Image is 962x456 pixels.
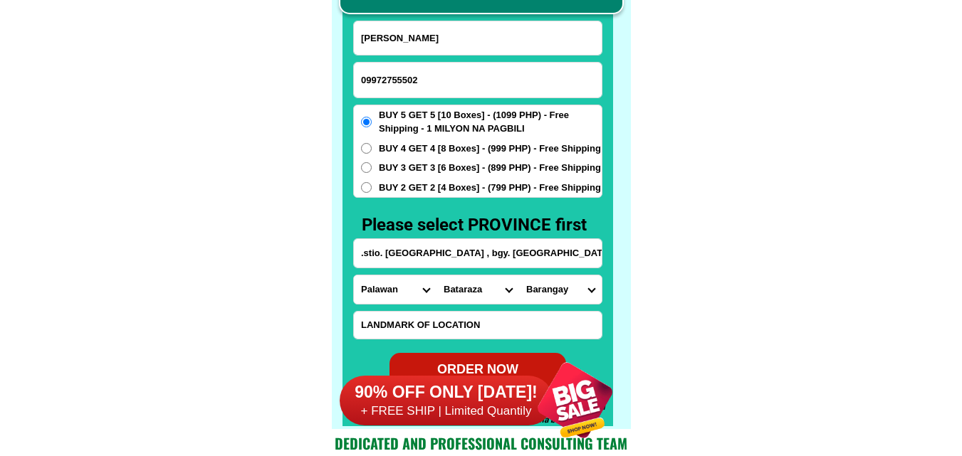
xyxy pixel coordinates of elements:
[361,117,372,127] input: BUY 5 GET 5 [10 Boxes] - (1099 PHP) - Free Shipping - 1 MILYON NA PAGBILI
[519,275,602,304] select: Select commune
[332,433,631,454] h2: Dedicated and professional consulting team
[436,275,519,304] select: Select district
[340,403,553,419] h6: + FREE SHIP | Limited Quantily
[340,382,553,403] h6: 90% OFF ONLY [DATE]!
[354,239,602,267] input: Input address
[335,401,613,426] h5: *Lahat ng mag-o-order, tandaan na punan ang lahat ng impormasyon gaya ng itinuro at i-click ang "...
[354,275,436,304] select: Select province
[379,161,601,175] span: BUY 3 GET 3 [6 Boxes] - (899 PHP) - Free Shipping
[379,142,601,156] span: BUY 4 GET 4 [8 Boxes] - (999 PHP) - Free Shipping
[361,162,372,173] input: BUY 3 GET 3 [6 Boxes] - (899 PHP) - Free Shipping
[354,312,602,339] input: Input LANDMARKOFLOCATION
[354,63,602,97] input: Input phone_number
[361,143,372,154] input: BUY 4 GET 4 [8 Boxes] - (999 PHP) - Free Shipping
[379,181,601,195] span: BUY 2 GET 2 [4 Boxes] - (799 PHP) - Free Shipping
[361,182,372,193] input: BUY 2 GET 2 [4 Boxes] - (799 PHP) - Free Shipping
[362,212,601,238] h3: Please select PROVINCE first
[379,108,602,136] span: BUY 5 GET 5 [10 Boxes] - (1099 PHP) - Free Shipping - 1 MILYON NA PAGBILI
[354,21,602,55] input: Input full_name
